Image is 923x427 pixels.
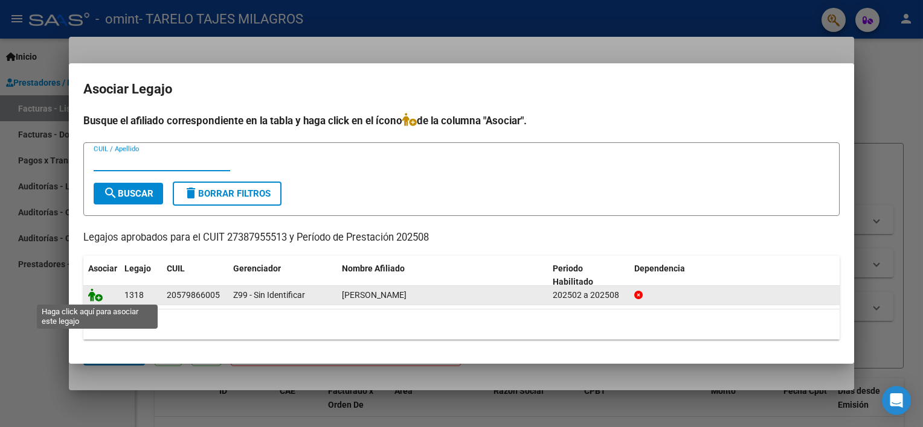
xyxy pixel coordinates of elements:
[88,264,117,273] span: Asociar
[548,256,629,296] datatable-header-cell: Periodo Habilitado
[124,290,144,300] span: 1318
[184,186,198,200] mat-icon: delete
[634,264,685,273] span: Dependencia
[124,264,151,273] span: Legajo
[94,183,163,204] button: Buscar
[83,309,840,340] div: 1 registros
[553,264,593,287] span: Periodo Habilitado
[83,113,840,128] h4: Busque el afiliado correspondiente en la tabla y haga click en el ícono de la columna "Asociar".
[83,256,120,296] datatable-header-cell: Asociar
[342,290,407,300] span: GAUTO ULISES GAEL
[173,182,281,206] button: Borrar Filtros
[233,264,281,273] span: Gerenciador
[228,256,337,296] datatable-header-cell: Gerenciador
[162,256,228,296] datatable-header-cell: CUIL
[553,288,625,302] div: 202502 a 202508
[103,188,153,199] span: Buscar
[103,186,118,200] mat-icon: search
[629,256,840,296] datatable-header-cell: Dependencia
[337,256,548,296] datatable-header-cell: Nombre Afiliado
[83,230,840,245] p: Legajos aprobados para el CUIT 27387955513 y Período de Prestación 202508
[342,264,405,273] span: Nombre Afiliado
[83,78,840,101] h2: Asociar Legajo
[167,264,185,273] span: CUIL
[120,256,162,296] datatable-header-cell: Legajo
[233,290,305,300] span: Z99 - Sin Identificar
[882,386,911,415] div: Open Intercom Messenger
[167,288,220,302] div: 20579866005
[184,188,271,199] span: Borrar Filtros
